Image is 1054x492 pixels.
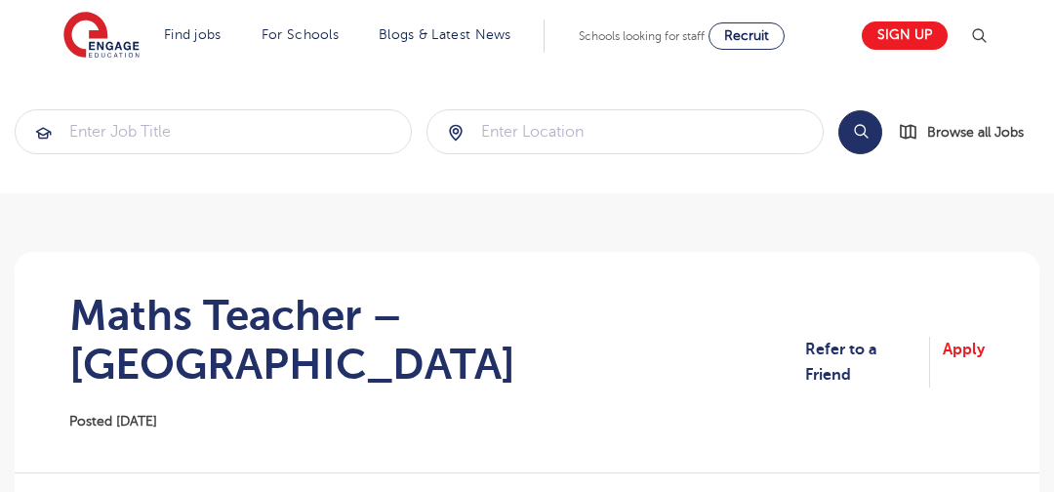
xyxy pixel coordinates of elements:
[838,110,882,154] button: Search
[709,22,785,50] a: Recruit
[927,121,1024,143] span: Browse all Jobs
[898,121,1039,143] a: Browse all Jobs
[427,110,823,153] input: Submit
[164,27,222,42] a: Find jobs
[379,27,511,42] a: Blogs & Latest News
[63,12,140,61] img: Engage Education
[805,337,930,389] a: Refer to a Friend
[16,110,411,153] input: Submit
[15,109,412,154] div: Submit
[426,109,824,154] div: Submit
[579,29,705,43] span: Schools looking for staff
[943,337,985,389] a: Apply
[724,28,769,43] span: Recruit
[862,21,948,50] a: Sign up
[262,27,339,42] a: For Schools
[69,291,805,389] h1: Maths Teacher – [GEOGRAPHIC_DATA]
[69,414,157,429] span: Posted [DATE]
